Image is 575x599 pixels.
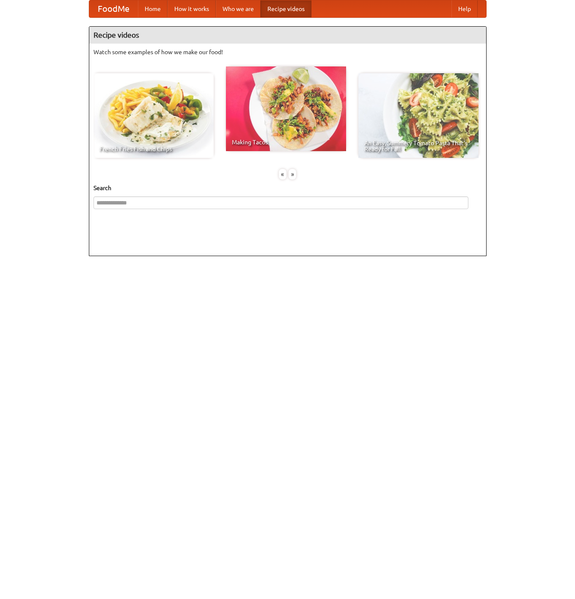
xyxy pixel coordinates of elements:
[94,48,482,56] p: Watch some examples of how we make our food!
[364,140,473,152] span: An Easy, Summery Tomato Pasta That's Ready for Fall
[232,139,340,145] span: Making Tacos
[99,146,208,152] span: French Fries Fish and Chips
[89,27,486,44] h4: Recipe videos
[168,0,216,17] a: How it works
[358,73,479,158] a: An Easy, Summery Tomato Pasta That's Ready for Fall
[279,169,286,179] div: «
[226,66,346,151] a: Making Tacos
[451,0,478,17] a: Help
[94,184,482,192] h5: Search
[138,0,168,17] a: Home
[94,73,214,158] a: French Fries Fish and Chips
[216,0,261,17] a: Who we are
[289,169,296,179] div: »
[261,0,311,17] a: Recipe videos
[89,0,138,17] a: FoodMe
